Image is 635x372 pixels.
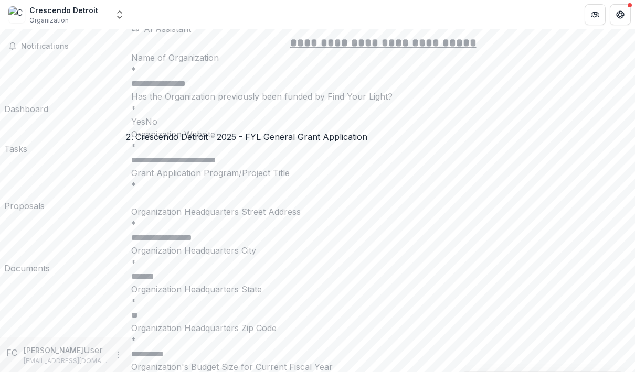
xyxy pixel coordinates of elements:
[131,283,635,296] p: Organization Headquarters State
[131,51,635,64] p: Name of Organization
[8,6,25,23] img: Crescendo Detroit
[24,345,83,356] p: [PERSON_NAME]
[4,103,48,115] div: Dashboard
[610,4,631,25] button: Get Help
[21,42,122,51] span: Notifications
[112,348,124,361] button: More
[585,4,606,25] button: Partners
[131,116,145,127] span: Yes
[131,128,635,140] p: Organization Website
[4,143,27,155] div: Tasks
[4,38,126,54] button: Notifications
[29,16,69,25] span: Organization
[131,167,635,179] p: Grant Application Program/Project Title
[131,205,635,218] p: Organization Headquarters Street Address
[4,216,50,275] a: Documents
[4,159,45,212] a: Proposals
[131,322,635,334] p: Organization Headquarters Zip Code
[4,262,50,275] div: Documents
[131,244,635,257] p: Organization Headquarters City
[131,90,635,103] p: Has the Organization previously been funded by Find Your Light?
[112,4,127,25] button: Open entity switcher
[83,344,103,356] p: User
[4,59,48,115] a: Dashboard
[29,5,98,16] div: Crescendo Detroit
[4,200,45,212] div: Proposals
[6,346,19,359] div: Frederick Crutcher
[4,119,27,155] a: Tasks
[135,130,367,143] div: Crescendo Detroit - 2025 - FYL General Grant Application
